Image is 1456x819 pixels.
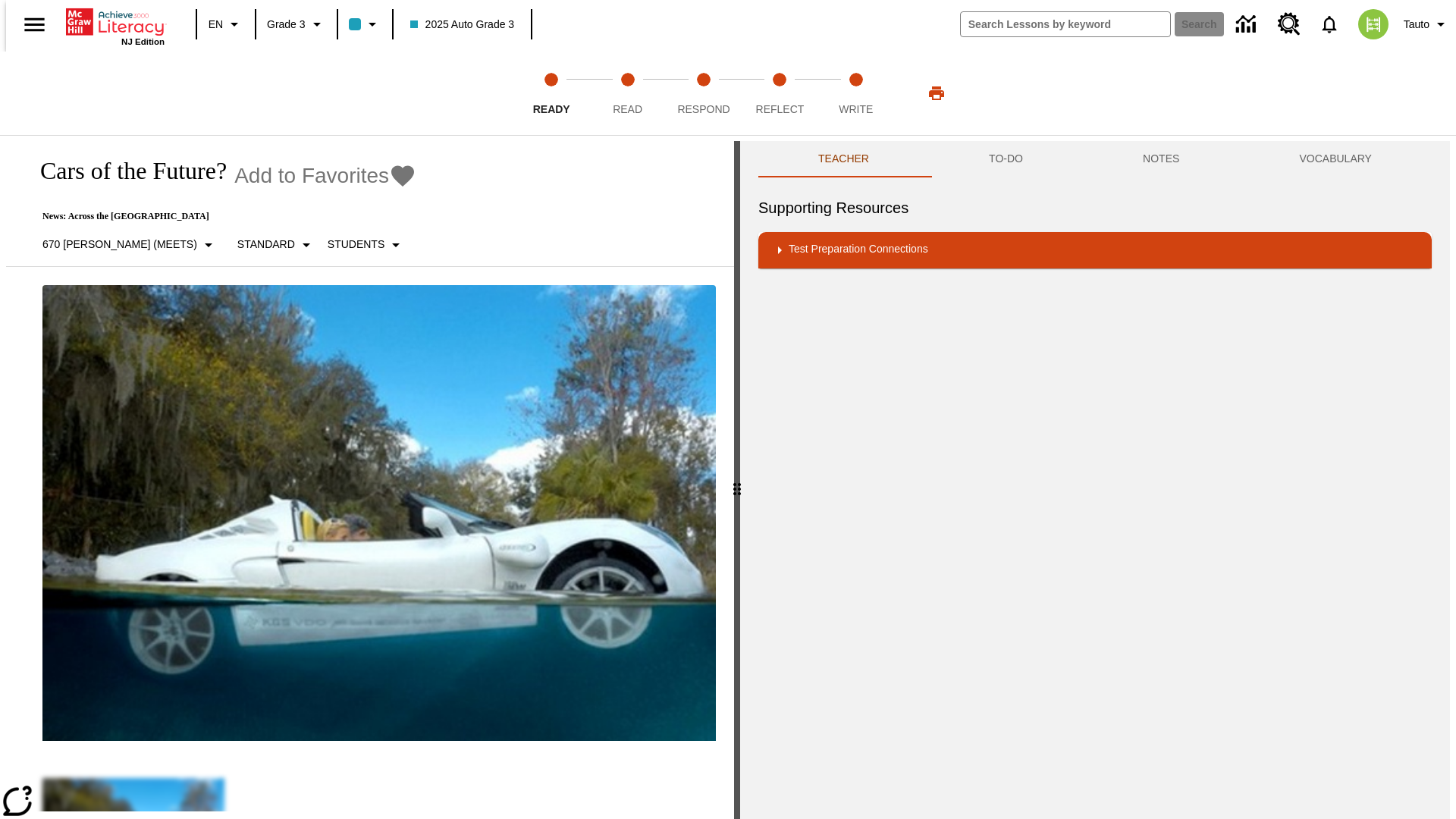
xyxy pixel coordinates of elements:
button: NOTES [1083,141,1239,177]
a: Resource Center, Will open in new tab [1269,4,1310,45]
h1: Cars of the Future? [24,157,227,185]
p: 670 [PERSON_NAME] (Meets) [42,237,197,253]
div: Test Preparation Connections [758,232,1432,268]
button: Read step 2 of 5 [583,52,671,135]
div: Instructional Panel Tabs [758,141,1432,177]
button: Select Lexile, 670 Lexile (Meets) [36,231,224,259]
span: Ready [533,103,570,115]
button: Grade: Grade 3, Select a grade [261,11,332,38]
p: Test Preparation Connections [789,241,928,259]
div: reading [6,141,734,811]
button: TO-DO [929,141,1083,177]
button: Select a new avatar [1349,5,1398,44]
button: Print [912,80,961,107]
button: Reflect step 4 of 5 [736,52,824,135]
button: Select Student [322,231,411,259]
img: avatar image [1358,9,1389,39]
div: activity [740,141,1450,819]
p: Students [328,237,384,253]
input: search field [961,12,1170,36]
button: Profile/Settings [1398,11,1456,38]
span: Add to Favorites [234,164,389,188]
span: 2025 Auto Grade 3 [410,17,515,33]
span: Tauto [1404,17,1429,33]
button: Open side menu [12,2,57,47]
img: High-tech automobile treading water. [42,285,716,741]
button: Ready step 1 of 5 [507,52,595,135]
button: Respond step 3 of 5 [660,52,748,135]
p: Standard [237,237,295,253]
span: Grade 3 [267,17,306,33]
button: Teacher [758,141,929,177]
span: Reflect [756,103,805,115]
button: Add to Favorites - Cars of the Future? [234,162,416,189]
p: News: Across the [GEOGRAPHIC_DATA] [24,211,416,222]
span: NJ Edition [121,37,165,46]
div: Home [66,5,165,46]
a: Data Center [1227,4,1269,45]
div: Press Enter or Spacebar and then press right and left arrow keys to move the slider [734,141,740,819]
h6: Supporting Resources [758,196,1432,220]
button: Write step 5 of 5 [812,52,900,135]
span: Read [613,103,642,115]
button: Scaffolds, Standard [231,231,322,259]
span: Write [839,103,873,115]
span: EN [209,17,223,33]
span: Respond [677,103,730,115]
a: Notifications [1310,5,1349,44]
button: Language: EN, Select a language [202,11,250,38]
button: VOCABULARY [1239,141,1432,177]
button: Class color is light blue. Change class color [343,11,388,38]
